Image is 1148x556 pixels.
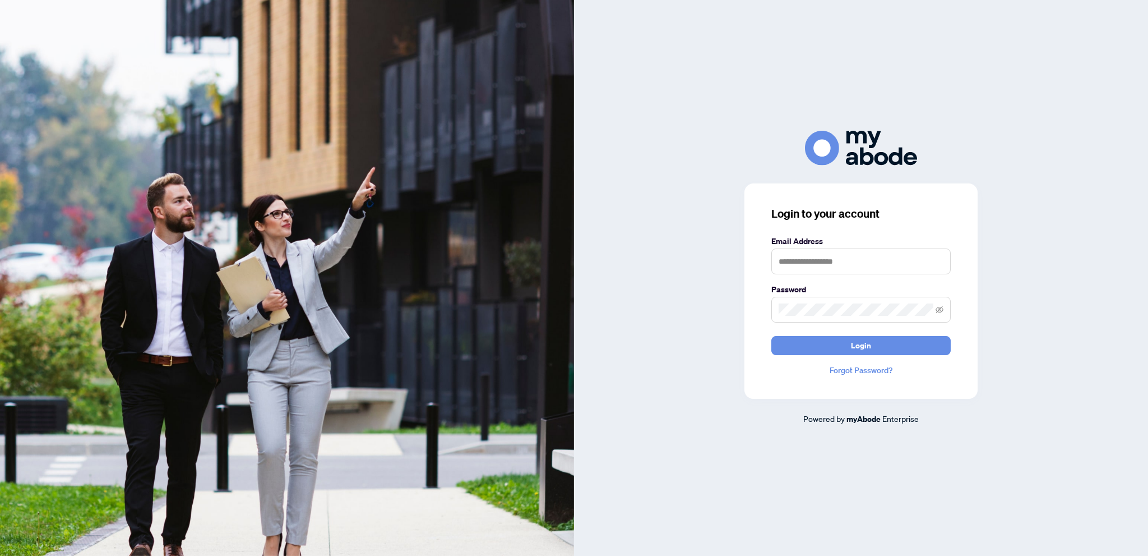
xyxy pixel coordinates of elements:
[803,413,845,424] span: Powered by
[936,306,943,314] span: eye-invisible
[882,413,919,424] span: Enterprise
[771,336,951,355] button: Login
[846,413,881,425] a: myAbode
[771,364,951,376] a: Forgot Password?
[851,337,871,355] span: Login
[771,206,951,222] h3: Login to your account
[771,283,951,296] label: Password
[805,131,917,165] img: ma-logo
[771,235,951,247] label: Email Address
